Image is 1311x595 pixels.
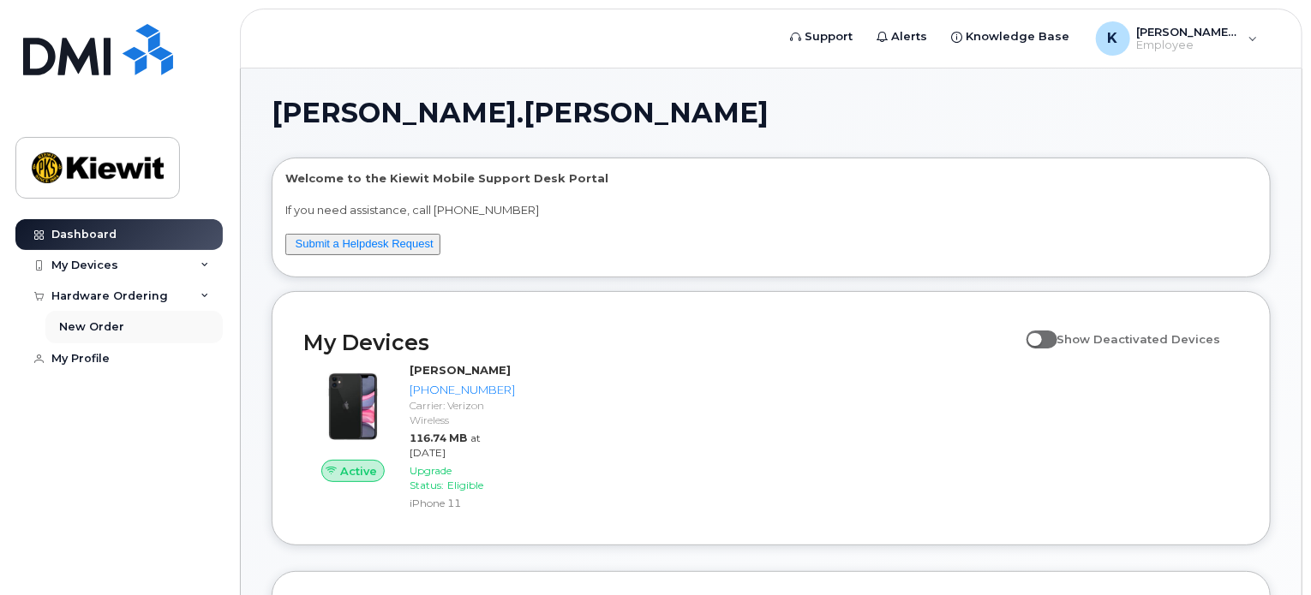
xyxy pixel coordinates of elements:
[410,496,515,510] div: iPhone 11
[272,100,769,126] span: [PERSON_NAME].[PERSON_NAME]
[317,371,389,443] img: iPhone_11.jpg
[303,362,522,514] a: Active[PERSON_NAME][PHONE_NUMBER]Carrier: Verizon Wireless116.74 MBat [DATE]Upgrade Status:Eligib...
[303,330,1018,355] h2: My Devices
[1027,323,1040,336] input: Show Deactivated Devices
[340,463,377,479] span: Active
[410,431,481,459] span: at [DATE]
[410,431,467,444] span: 116.74 MB
[1236,521,1298,582] iframe: Messenger Launcher
[285,202,1257,218] p: If you need assistance, call [PHONE_NUMBER]
[410,464,452,491] span: Upgrade Status:
[447,479,483,491] span: Eligible
[285,170,1257,187] p: Welcome to the Kiewit Mobile Support Desk Portal
[285,234,440,255] button: Submit a Helpdesk Request
[410,398,515,427] div: Carrier: Verizon Wireless
[1057,332,1221,346] span: Show Deactivated Devices
[410,363,511,377] strong: [PERSON_NAME]
[410,382,515,398] div: [PHONE_NUMBER]
[296,237,434,250] a: Submit a Helpdesk Request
